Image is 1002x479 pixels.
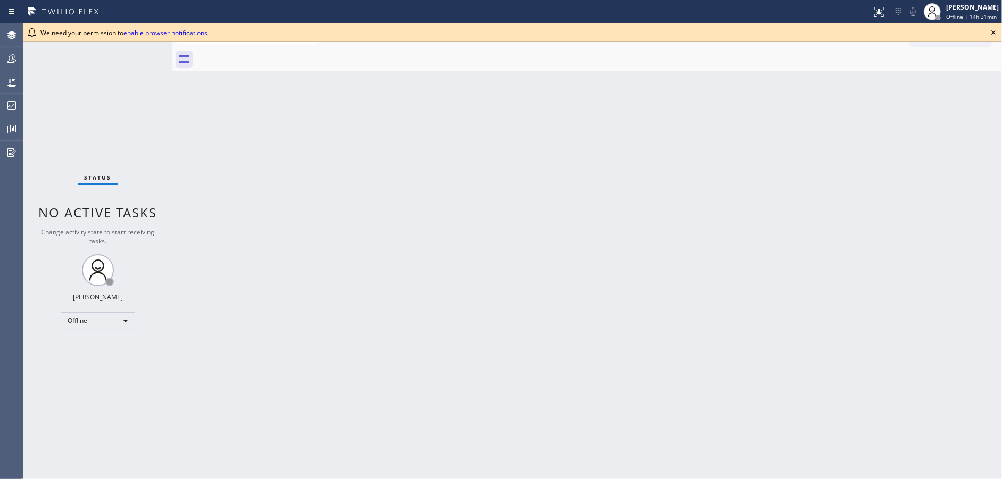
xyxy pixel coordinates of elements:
span: Change activity state to start receiving tasks. [42,228,155,246]
div: [PERSON_NAME] [73,293,123,302]
span: We need your permission to [40,28,208,37]
div: [PERSON_NAME] [946,3,999,12]
a: enable browser notifications [123,28,208,37]
span: Status [85,174,112,181]
span: Offline | 14h 31min [946,13,997,20]
div: Offline [61,312,135,329]
span: No active tasks [39,204,158,221]
button: Mute [906,4,921,19]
